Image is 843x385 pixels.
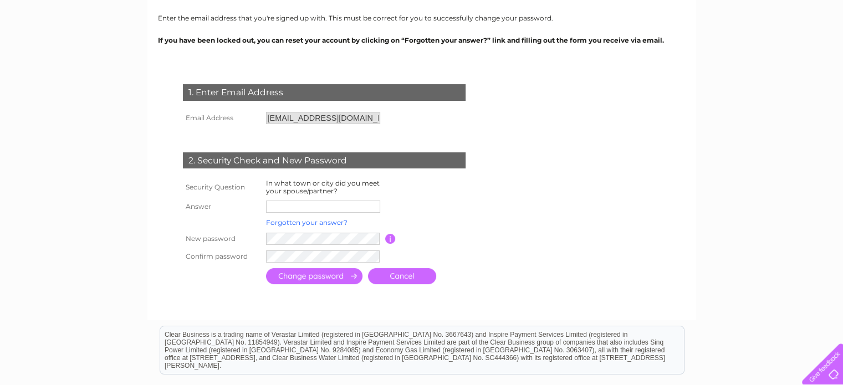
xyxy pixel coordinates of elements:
p: If you have been locked out, you can reset your account by clicking on “Forgotten your answer?” l... [158,35,686,45]
div: 2. Security Check and New Password [183,152,466,169]
div: Clear Business is a trading name of Verastar Limited (registered in [GEOGRAPHIC_DATA] No. 3667643... [160,6,684,54]
a: Forgotten your answer? [266,218,348,227]
input: Submit [266,268,362,284]
th: New password [180,230,263,248]
a: Water [688,47,709,55]
a: Contact [809,47,836,55]
th: Confirm password [180,248,263,265]
input: Information [385,234,396,244]
a: Energy [716,47,740,55]
label: In what town or city did you meet your spouse/partner? [266,179,380,195]
th: Email Address [180,109,263,127]
a: 0333 014 3131 [634,6,711,19]
a: Telecoms [747,47,780,55]
th: Answer [180,198,263,215]
img: logo.png [29,29,86,63]
div: 1. Enter Email Address [183,84,466,101]
th: Security Question [180,177,263,198]
a: Cancel [368,268,436,284]
a: Blog [786,47,803,55]
p: Enter the email address that you're signed up with. This must be correct for you to successfully ... [158,13,686,23]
